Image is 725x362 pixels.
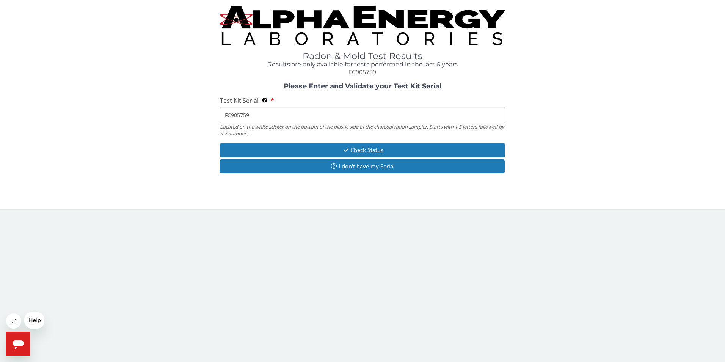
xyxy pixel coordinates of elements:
iframe: Close message [6,313,21,329]
img: TightCrop.jpg [220,6,505,45]
button: Check Status [220,143,505,157]
iframe: Button to launch messaging window [6,332,30,356]
span: Test Kit Serial [220,96,259,105]
h4: Results are only available for tests performed in the last 6 years [220,61,505,68]
button: I don't have my Serial [220,159,505,173]
strong: Please Enter and Validate your Test Kit Serial [284,82,441,90]
h1: Radon & Mold Test Results [220,51,505,61]
span: FC905759 [349,68,376,76]
div: Located on the white sticker on the bottom of the plastic side of the charcoal radon sampler. Sta... [220,123,505,137]
iframe: Message from company [24,312,44,329]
